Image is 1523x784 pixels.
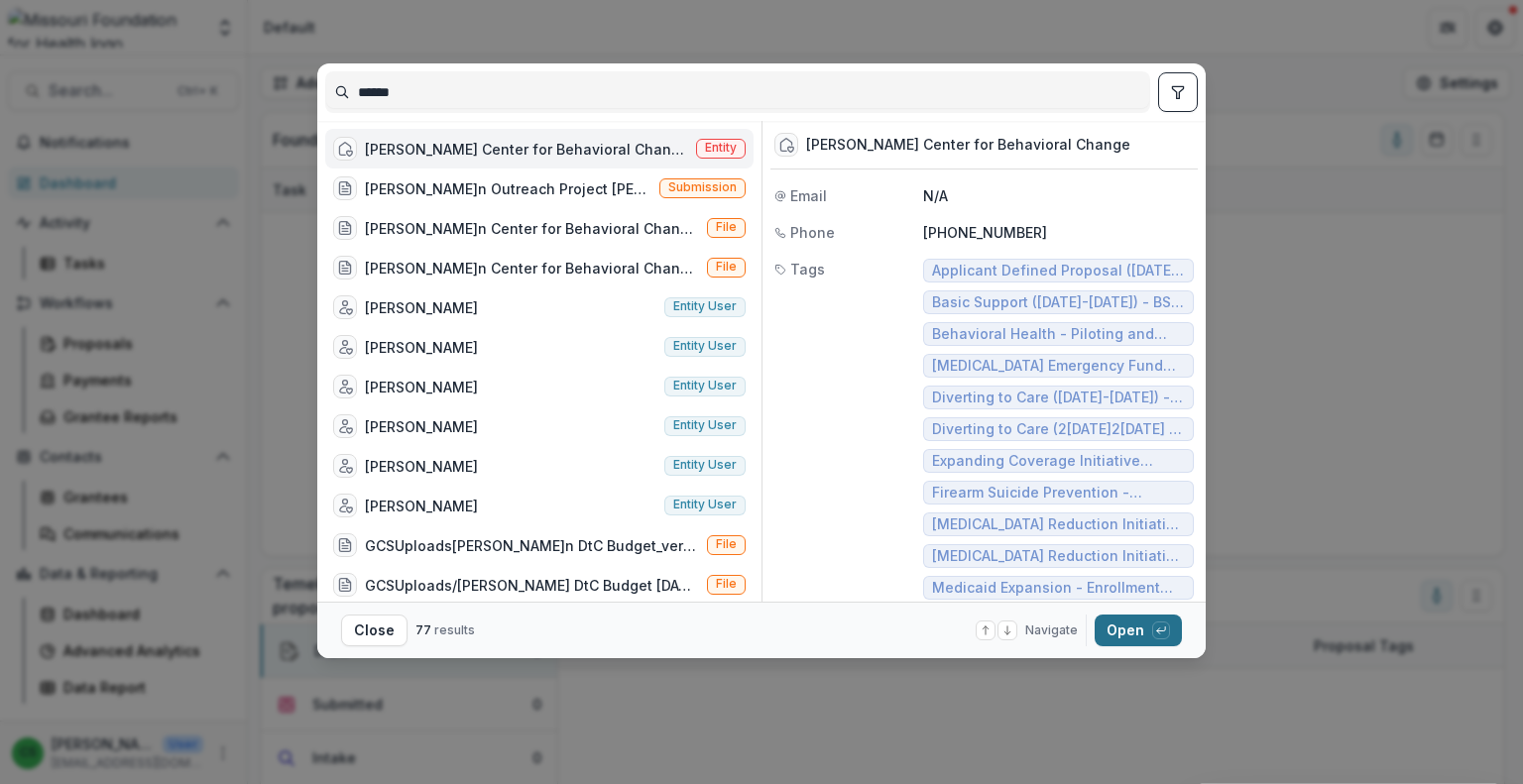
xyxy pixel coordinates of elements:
span: Entity [705,141,737,155]
span: [MEDICAL_DATA] Emergency Fund (2020) [932,358,1185,375]
div: [PERSON_NAME] [365,377,478,397]
span: 77 [415,622,431,637]
span: Entity user [673,498,737,511]
div: [PERSON_NAME] [365,337,478,358]
span: results [434,622,475,637]
span: Email [790,185,827,206]
span: Entity user [673,458,737,472]
span: Diverting to Care (2[DATE]2[DATE] - Community-based - Strategy Implementation [932,421,1185,438]
div: [PERSON_NAME] [365,456,478,477]
span: Behavioral Health - Piloting and Spreading Innovation (2[DATE]2[DATE] [932,326,1185,343]
span: File [716,537,737,551]
span: File [716,220,737,234]
span: Navigate [1025,621,1078,639]
span: Applicant Defined Proposal ([DATE]-[DATE]) - Access to Care [932,263,1185,280]
span: Entity user [673,379,737,392]
span: File [716,577,737,591]
span: Tags [790,259,825,280]
div: [PERSON_NAME]n Outreach Project [PERSON_NAME]n Recovery Center, Inc. will conduct enrollment outr... [365,178,651,199]
span: Diverting to Care ([DATE]-[DATE]) - Community-based - Strategic Partnerships and Collaborative Pl... [932,390,1185,406]
span: [MEDICAL_DATA] Reduction Initiative - Collaborative Grants - Bootheel ([DATE]-[DATE]) [932,516,1185,533]
div: [PERSON_NAME] [365,496,478,516]
span: Entity user [673,299,737,313]
span: Firearm Suicide Prevention - Planning Grants (2[DATE]2[DATE] [932,485,1185,502]
span: Entity user [673,418,737,432]
span: Medicaid Expansion - Enrollment Assistance and Training (2[DATE]2[DATE] [932,580,1185,597]
span: [MEDICAL_DATA] Reduction Initiative - Implementation Grants - [PERSON_NAME] (2014) [932,548,1185,565]
span: Expanding Coverage Initiative (2[DATE]2[DATE] - Grassroots Outreach to Maximize Enrollment (2015) [932,453,1185,470]
span: File [716,260,737,274]
div: [PERSON_NAME] [365,416,478,437]
span: Entity user [673,339,737,353]
button: Open [1095,615,1182,646]
span: Submission [668,180,737,194]
span: Basic Support ([DATE]-[DATE]) - BS Non-profit Orgs [932,294,1185,311]
div: GCSUploads[PERSON_NAME]n DtC Budget_ver_1.docx [365,535,699,556]
button: Close [341,615,408,646]
div: [PERSON_NAME] Center for Behavioral Change [365,139,688,160]
p: N/A [923,185,1194,206]
span: Phone [790,222,835,243]
div: [PERSON_NAME] [365,297,478,318]
div: [PERSON_NAME]n Center for Behavioral Change - Audit - 2024.pdf [365,258,699,279]
div: [PERSON_NAME] Center for Behavioral Change [806,137,1130,154]
button: toggle filters [1158,72,1198,112]
div: GCSUploads/[PERSON_NAME] DtC Budget [DATE].docx [365,575,699,596]
div: [PERSON_NAME]n Center for Behavioral Change -2025 MFH Application Acknowledgement.pdf [365,218,699,239]
p: [PHONE_NUMBER] [923,222,1194,243]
